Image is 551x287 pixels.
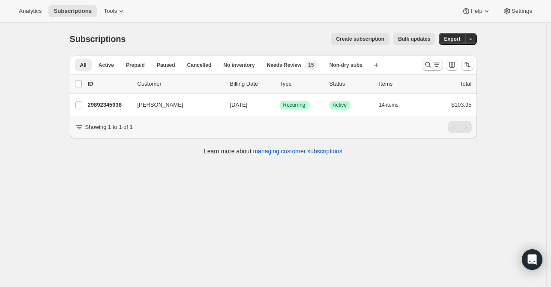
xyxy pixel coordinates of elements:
span: Create subscription [336,36,384,42]
span: Active [333,102,347,108]
p: Status [329,80,372,88]
span: All [80,62,87,69]
button: Customize table column order and visibility [446,59,458,71]
button: Search and filter results [422,59,443,71]
span: Non-dry subs [329,62,362,69]
button: Create new view [369,59,383,71]
button: Help [457,5,496,17]
button: 14 items [379,99,408,111]
button: Analytics [14,5,47,17]
span: Subscriptions [54,8,92,15]
span: No inventory [223,62,255,69]
p: ID [88,80,131,88]
button: Bulk updates [393,33,435,45]
button: Settings [498,5,537,17]
span: Cancelled [187,62,212,69]
div: Type [280,80,323,88]
span: Export [444,36,460,42]
div: 29892345938[PERSON_NAME][DATE]SuccessRecurringSuccessActive14 items$103.95 [88,99,472,111]
a: managing customer subscriptions [253,148,342,155]
span: Tools [104,8,117,15]
button: Sort the results [461,59,473,71]
p: Learn more about [204,147,342,155]
span: 14 items [379,102,398,108]
span: Active [99,62,114,69]
span: [DATE] [230,102,248,108]
span: Needs Review [267,62,302,69]
span: Prepaid [126,62,145,69]
button: Tools [99,5,131,17]
nav: Pagination [448,121,472,133]
span: Paused [157,62,175,69]
span: Bulk updates [398,36,430,42]
p: Customer [138,80,223,88]
p: Billing Date [230,80,273,88]
button: Create subscription [331,33,389,45]
span: 15 [308,62,314,69]
span: Analytics [19,8,42,15]
span: $103.95 [452,102,472,108]
p: Total [460,80,471,88]
button: Subscriptions [48,5,97,17]
div: Open Intercom Messenger [522,249,542,270]
span: Subscriptions [70,34,126,44]
span: Help [470,8,482,15]
button: [PERSON_NAME] [132,98,218,112]
span: Settings [512,8,532,15]
span: [PERSON_NAME] [138,101,183,109]
p: 29892345938 [88,101,131,109]
span: Recurring [283,102,305,108]
div: IDCustomerBilling DateTypeStatusItemsTotal [88,80,472,88]
p: Showing 1 to 1 of 1 [85,123,133,132]
div: Items [379,80,422,88]
button: Export [439,33,465,45]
